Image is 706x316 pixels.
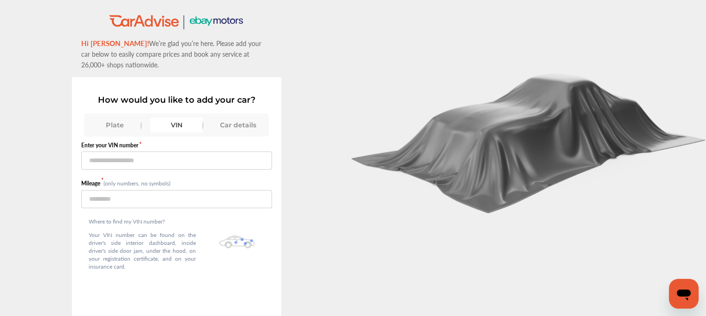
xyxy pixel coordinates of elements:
div: VIN [150,118,203,132]
span: Hi [PERSON_NAME]! [81,38,149,48]
img: olbwX0zPblBWoAAAAASUVORK5CYII= [220,236,254,248]
div: Car details [212,118,265,132]
label: Enter your VIN number [81,141,272,149]
p: Where to find my VIN number? [89,217,196,225]
label: Mileage [81,179,104,187]
small: (only numbers, no symbols) [104,179,170,187]
div: Plate [89,118,141,132]
span: We’re glad you’re here. Please add your car below to easily compare prices and book any service a... [81,39,261,69]
iframe: Button to launch messaging window [669,279,699,309]
p: Your VIN number can be found on the driver's side interior dashboard, inside driver's side door j... [89,231,196,270]
p: How would you like to add your car? [81,95,272,105]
